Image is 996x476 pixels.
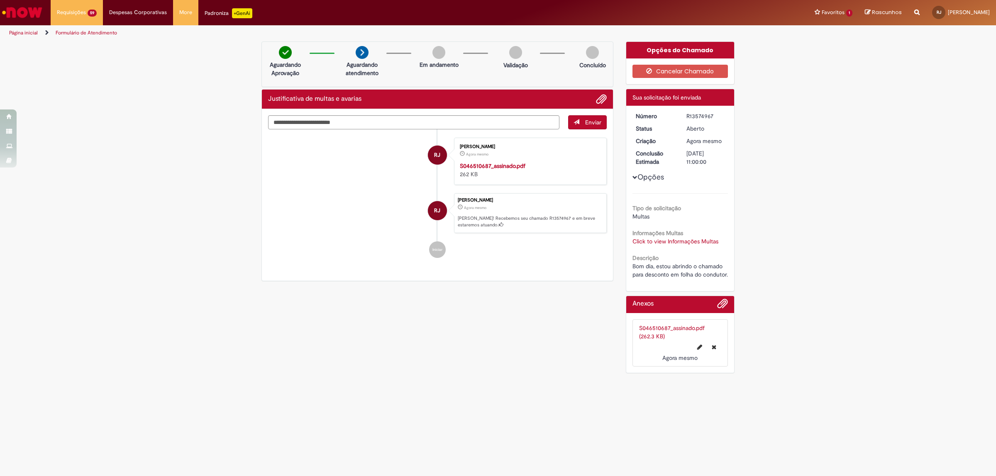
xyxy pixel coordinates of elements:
a: Página inicial [9,29,38,36]
button: Editar nome de arquivo S046510687_assinado.pdf [692,340,707,354]
span: RJ [937,10,941,15]
img: img-circle-grey.png [432,46,445,59]
span: RJ [434,145,440,165]
img: img-circle-grey.png [586,46,599,59]
button: Adicionar anexos [596,94,607,104]
div: Aberto [686,124,725,133]
dt: Conclusão Estimada [630,149,681,166]
span: Bom dia, estou abrindo o chamado para desconto em folha do condutor. [632,262,728,278]
img: ServiceNow [1,4,44,21]
span: More [179,8,192,17]
p: Em andamento [420,61,459,69]
div: 262 KB [460,162,598,178]
span: 1 [846,10,852,17]
ul: Trilhas de página [6,25,658,41]
time: 29/09/2025 08:35:39 [464,205,486,210]
button: Cancelar Chamado [632,65,728,78]
span: Requisições [57,8,86,17]
div: Ryan Jacinto [428,146,447,165]
p: Aguardando atendimento [342,61,382,77]
div: Opções do Chamado [626,42,735,58]
a: Rascunhos [865,9,902,17]
time: 29/09/2025 08:35:36 [662,354,698,362]
p: Concluído [579,61,606,69]
a: S046510687_assinado.pdf [460,162,525,170]
span: [PERSON_NAME] [948,9,990,16]
div: 29/09/2025 08:35:39 [686,137,725,145]
div: [DATE] 11:00:00 [686,149,725,166]
span: Agora mesmo [466,152,488,157]
a: S046510687_assinado.pdf (262.3 KB) [639,324,705,340]
p: [PERSON_NAME]! Recebemos seu chamado R13574967 e em breve estaremos atuando. [458,215,602,228]
p: +GenAi [232,8,252,18]
span: Multas [632,213,649,220]
span: 59 [88,10,97,17]
b: Tipo de solicitação [632,204,681,212]
div: R13574967 [686,112,725,120]
span: Rascunhos [872,8,902,16]
span: Agora mesmo [464,205,486,210]
dt: Criação [630,137,681,145]
img: img-circle-grey.png [509,46,522,59]
h2: Anexos [632,300,654,308]
button: Adicionar anexos [717,298,728,313]
b: Informações Multas [632,229,683,237]
span: Sua solicitação foi enviada [632,94,701,101]
span: Favoritos [822,8,845,17]
a: Click to view Informações Multas [632,238,718,245]
p: Aguardando Aprovação [265,61,305,77]
time: 29/09/2025 08:35:36 [466,152,488,157]
p: Validação [503,61,528,69]
span: Agora mesmo [686,137,722,145]
img: check-circle-green.png [279,46,292,59]
a: Formulário de Atendimento [56,29,117,36]
dt: Status [630,124,681,133]
textarea: Digite sua mensagem aqui... [268,115,559,130]
span: RJ [434,201,440,221]
button: Enviar [568,115,607,129]
ul: Histórico de tíquete [268,129,607,266]
div: Padroniza [205,8,252,18]
b: Descrição [632,254,659,262]
button: Excluir S046510687_assinado.pdf [707,340,721,354]
h2: Justificativa de multas e avarias Histórico de tíquete [268,95,361,103]
span: Agora mesmo [662,354,698,362]
span: Despesas Corporativas [109,8,167,17]
div: Ryan Jacinto [428,201,447,220]
div: [PERSON_NAME] [458,198,602,203]
li: Ryan Jacinto [268,193,607,233]
dt: Número [630,112,681,120]
div: [PERSON_NAME] [460,144,598,149]
span: Enviar [585,119,601,126]
img: arrow-next.png [356,46,369,59]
